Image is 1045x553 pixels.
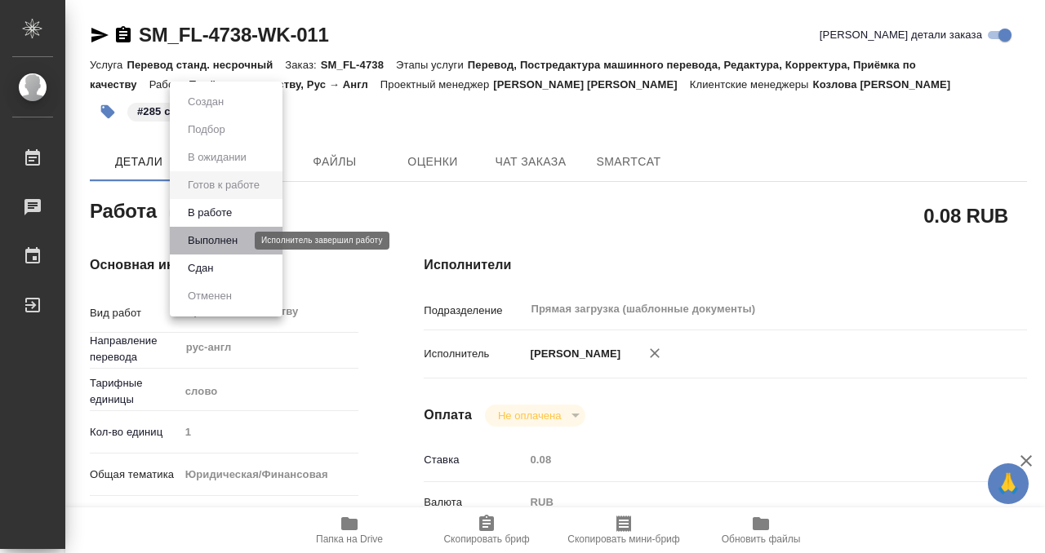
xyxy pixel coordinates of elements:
[183,259,218,277] button: Сдан
[183,287,237,305] button: Отменен
[183,148,251,166] button: В ожидании
[183,204,237,222] button: В работе
[183,232,242,250] button: Выполнен
[183,121,230,139] button: Подбор
[183,93,229,111] button: Создан
[183,176,265,194] button: Готов к работе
